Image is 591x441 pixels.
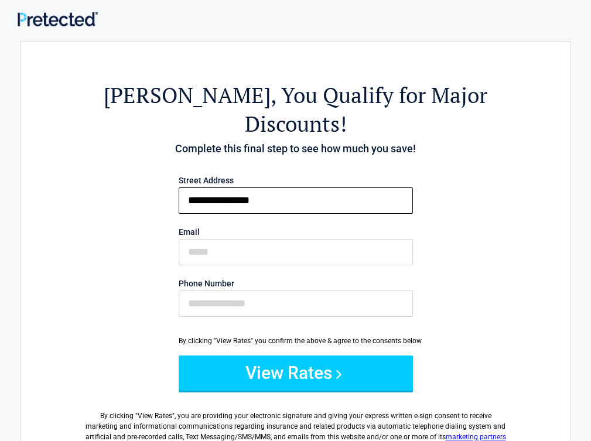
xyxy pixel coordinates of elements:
label: Email [179,228,413,236]
h2: , You Qualify for Major Discounts! [86,81,506,138]
h4: Complete this final step to see how much you save! [86,141,506,156]
label: Street Address [179,176,413,184]
span: [PERSON_NAME] [104,81,271,110]
img: Main Logo [18,12,98,26]
span: View Rates [138,412,172,420]
label: Phone Number [179,279,413,288]
button: View Rates [179,355,413,391]
div: By clicking "View Rates" you confirm the above & agree to the consents below [179,336,413,346]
